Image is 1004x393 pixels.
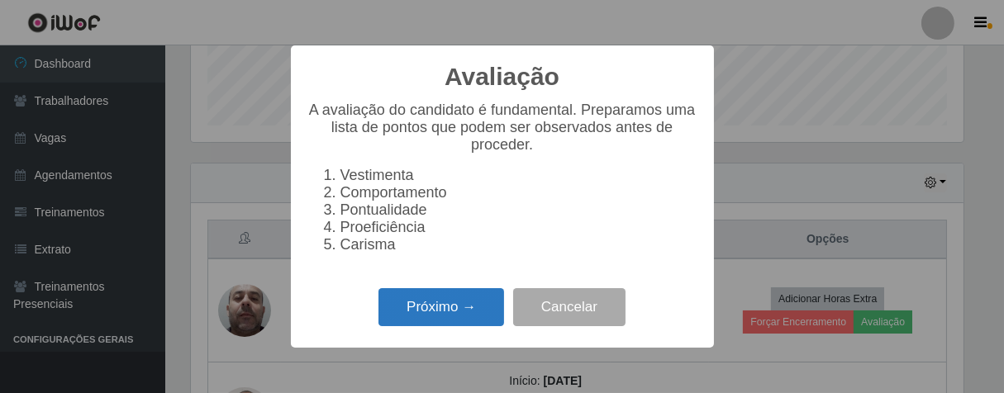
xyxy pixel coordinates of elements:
[340,236,697,253] li: Carisma
[307,102,697,154] p: A avaliação do candidato é fundamental. Preparamos uma lista de pontos que podem ser observados a...
[378,288,504,327] button: Próximo →
[340,201,697,219] li: Pontualidade
[445,62,559,92] h2: Avaliação
[340,184,697,201] li: Comportamento
[340,167,697,184] li: Vestimenta
[340,219,697,236] li: Proeficiência
[513,288,626,327] button: Cancelar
